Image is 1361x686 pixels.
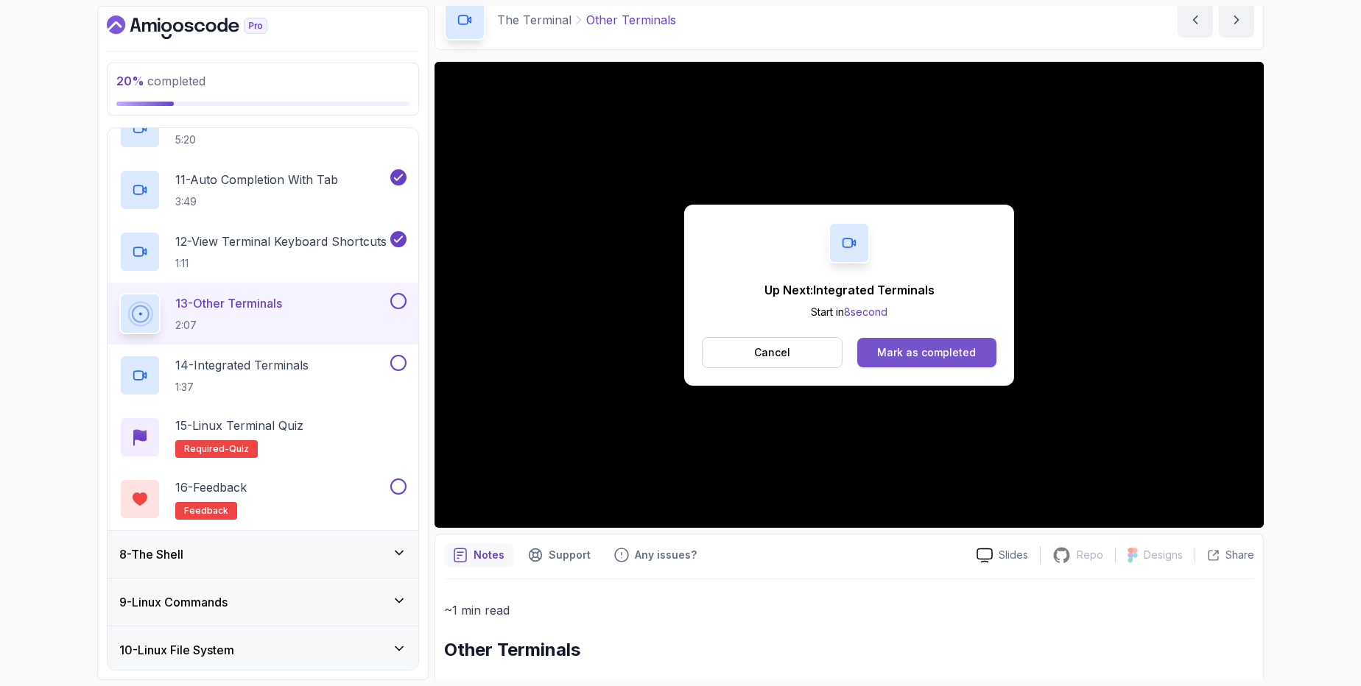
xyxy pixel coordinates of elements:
[175,132,294,147] p: 5:20
[119,593,228,611] h3: 9 - Linux Commands
[444,600,1254,620] p: ~1 min read
[119,478,407,520] button: 16-Feedbackfeedback
[1225,548,1254,562] p: Share
[1077,548,1103,562] p: Repo
[119,355,407,396] button: 14-Integrated Terminals1:37
[108,531,418,578] button: 8-The Shell
[764,305,935,319] p: Start in
[108,626,418,673] button: 10-Linux File System
[175,356,309,374] p: 14 - Integrated Terminals
[175,417,303,434] p: 15 - Linux Terminal Quiz
[702,337,843,368] button: Cancel
[549,548,591,562] p: Support
[119,107,407,149] button: 5:20
[857,338,996,367] button: Mark as completed
[474,548,504,562] p: Notes
[175,380,309,395] p: 1:37
[1178,2,1213,38] button: previous content
[119,231,407,272] button: 12-View Terminal Keyboard Shortcuts1:11
[999,548,1028,562] p: Slides
[444,543,513,567] button: notes button
[1144,548,1183,562] p: Designs
[116,74,205,88] span: completed
[519,543,599,567] button: Support button
[175,318,282,333] p: 2:07
[119,169,407,211] button: 11-Auto Completion With Tab3:49
[1219,2,1254,38] button: next content
[965,548,1040,563] a: Slides
[184,443,229,455] span: Required-
[754,345,790,360] p: Cancel
[586,11,676,29] p: Other Terminals
[444,638,1254,662] h2: Other Terminals
[635,548,697,562] p: Any issues?
[119,417,407,458] button: 15-Linux Terminal QuizRequired-quiz
[116,74,144,88] span: 20 %
[844,305,887,318] span: 8 second
[175,194,338,209] p: 3:49
[229,443,249,455] span: quiz
[877,345,976,360] div: Mark as completed
[108,579,418,626] button: 9-Linux Commands
[175,171,338,188] p: 11 - Auto Completion With Tab
[605,543,706,567] button: Feedback button
[1195,548,1254,562] button: Share
[175,478,247,496] p: 16 - Feedback
[764,281,935,299] p: Up Next: Integrated Terminals
[119,641,234,659] h3: 10 - Linux File System
[175,256,387,271] p: 1:11
[184,505,228,517] span: feedback
[435,62,1264,528] iframe: 14 - Other Terminals
[175,294,282,312] p: 13 - Other Terminals
[119,545,183,563] h3: 8 - The Shell
[119,293,407,334] button: 13-Other Terminals2:07
[175,233,387,250] p: 12 - View Terminal Keyboard Shortcuts
[497,11,572,29] p: The Terminal
[107,15,301,39] a: Dashboard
